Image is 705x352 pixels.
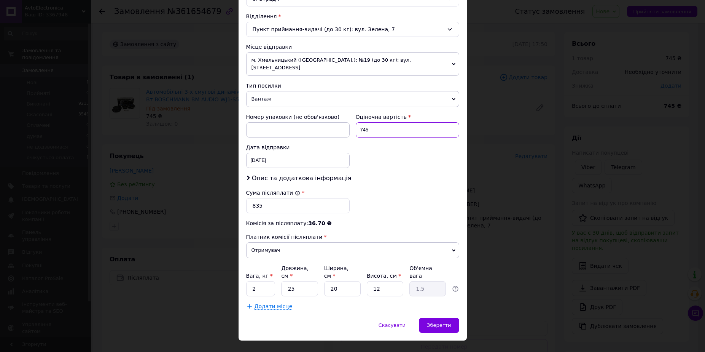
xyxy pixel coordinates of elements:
div: Об'ємна вага [409,264,446,280]
div: Оціночна вартість [356,113,459,121]
span: Місце відправки [246,44,292,50]
span: Скасувати [379,322,406,328]
span: Вантаж [246,91,459,107]
label: Ширина, см [324,265,349,279]
div: Комісія за післяплату: [246,219,459,227]
label: Сума післяплати [246,190,300,196]
span: м. Хмельницький ([GEOGRAPHIC_DATA].): №19 (до 30 кг): вул. [STREET_ADDRESS] [246,52,459,76]
label: Вага, кг [246,273,273,279]
span: Платник комісії післяплати [246,234,323,240]
span: Отримувач [246,242,459,258]
span: Зберегти [427,322,451,328]
span: Опис та додаткова інформація [252,174,352,182]
span: 36.70 ₴ [308,220,331,226]
div: Дата відправки [246,144,350,151]
div: Номер упаковки (не обов'язково) [246,113,350,121]
div: Відділення [246,13,459,20]
div: Пункт приймання-видачі (до 30 кг): вул. Зелена, 7 [246,22,459,37]
span: Тип посилки [246,83,281,89]
label: Довжина, см [281,265,309,279]
span: Додати місце [255,303,293,310]
label: Висота, см [367,273,401,279]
